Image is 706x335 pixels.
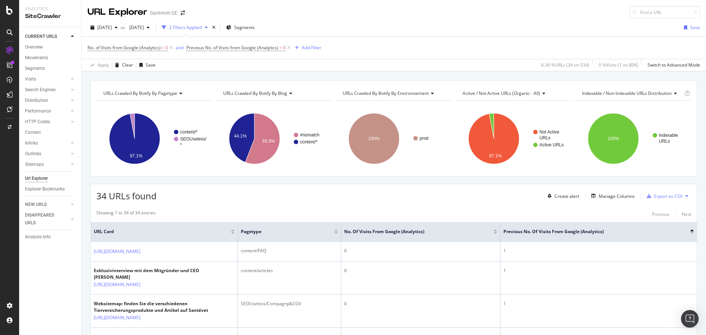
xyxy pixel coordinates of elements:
div: 1 [503,267,694,274]
text: 55.9% [262,139,275,144]
div: Exklusivinterview mit dem Mitgründer und CEO [PERSON_NAME] [94,267,235,281]
a: Outlinks [25,150,69,158]
button: Previous [652,210,670,218]
text: content/* [180,129,198,135]
span: 0 [283,43,286,53]
svg: A chart. [575,107,691,171]
div: times [211,24,217,31]
div: Inlinks [25,139,38,147]
a: Distribution [25,97,69,104]
span: 34 URLs found [96,190,157,202]
button: Add Filter [292,43,321,52]
div: Save [690,24,700,31]
div: 0 [344,247,497,254]
span: No. of Visits from Google (Analytics) [88,44,161,51]
a: Explorer Bookmarks [25,185,76,193]
div: Analytics [25,6,75,12]
text: URLs [539,135,550,140]
a: Visits [25,75,69,83]
text: 44.1% [234,133,246,139]
text: prod [420,136,428,141]
button: 2 Filters Applied [159,22,211,33]
button: and [176,44,183,51]
div: Analysis Info [25,233,51,241]
span: Previous No. of Visits from Google (Analytics) [186,44,278,51]
div: 0 [344,300,497,307]
div: NEW URLS [25,201,47,209]
div: content/FAQ [241,247,338,254]
span: Active / Not Active URLs (organic - all) [463,90,540,96]
div: Visits [25,75,36,83]
button: Manage Columns [588,192,635,200]
a: Inlinks [25,139,69,147]
div: Add Filter [302,44,321,51]
div: 6.36 % URLs ( 34 on 534 ) [541,62,589,68]
svg: A chart. [216,107,332,171]
div: Segments [25,65,45,72]
div: Export as CSV [654,193,682,199]
span: No. of Visits from Google (Analytics) [344,228,482,235]
div: Websitemap: finden Sie die verschiedenen Tierversicherungsprodukte und Artikel auf Santévet [94,300,235,314]
svg: A chart. [96,107,213,171]
div: Content [25,129,41,136]
a: [URL][DOMAIN_NAME] [94,314,140,321]
span: Previous No. of Visits from Google (Analytics) [503,228,679,235]
div: Movements [25,54,48,62]
h4: URLs Crawled By Botify By pagetype [102,88,206,99]
div: Performance [25,107,51,115]
text: 97.1% [489,153,502,158]
a: NEW URLS [25,201,69,209]
div: HTTP Codes [25,118,50,126]
button: Save [681,22,700,33]
text: 97.1% [130,153,142,158]
a: Segments [25,65,76,72]
a: HTTP Codes [25,118,69,126]
div: Apply [97,62,109,68]
div: Distribution [25,97,48,104]
div: Previous [652,211,670,217]
a: Content [25,129,76,136]
span: Segments [234,24,255,31]
button: Next [682,210,691,218]
a: CURRENT URLS [25,33,69,40]
text: 100% [608,136,619,141]
text: #nomatch [300,132,320,138]
div: Search Engines [25,86,56,94]
div: Santevet DE [150,9,178,17]
button: Create alert [545,190,579,202]
text: Active URLs [539,142,564,147]
div: Sitemaps [25,161,44,168]
text: URLs [659,139,670,144]
a: Sitemaps [25,161,69,168]
svg: A chart. [336,107,452,171]
a: Overview [25,43,76,51]
div: Outlinks [25,150,41,158]
button: Switch to Advanced Mode [645,59,700,71]
div: URL Explorer [88,6,147,18]
a: Search Engines [25,86,69,94]
text: SEOUseless/ [180,136,207,142]
h4: Indexable / Non-Indexable URLs Distribution [581,88,683,99]
span: URL Card [94,228,229,235]
h4: URLs Crawled By Botify By blog [222,88,326,99]
span: 2025 Feb. 1st [126,24,144,31]
button: [DATE] [88,22,121,33]
button: Apply [88,59,109,71]
span: URLs Crawled By Botify By pagetype [103,90,177,96]
span: URLs Crawled By Botify By blog [223,90,287,96]
span: Indexable / Non-Indexable URLs distribution [582,90,672,96]
div: SiteCrawler [25,12,75,21]
div: arrow-right-arrow-left [181,10,185,15]
div: Open Intercom Messenger [681,310,699,328]
svg: A chart. [456,107,572,171]
div: Switch to Advanced Mode [648,62,700,68]
text: Indexable [659,133,678,138]
span: URLs Crawled By Botify By environnement [343,90,429,96]
span: 2025 Jun. 4th [97,24,112,31]
span: vs [121,24,126,31]
div: 2 Filters Applied [169,24,202,31]
span: = [162,44,164,51]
